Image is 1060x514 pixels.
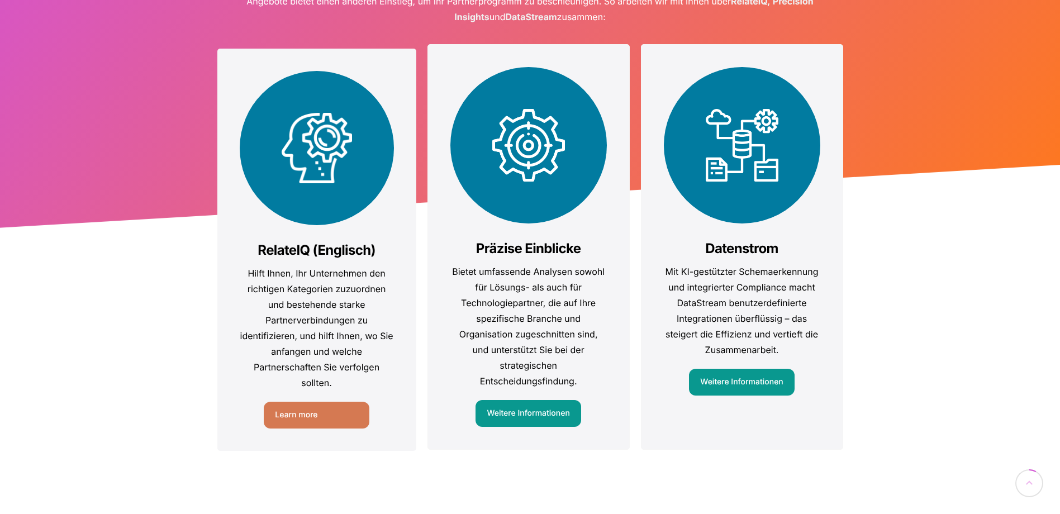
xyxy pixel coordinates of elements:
strong: DataStream [505,11,557,22]
h3: Präzise Einblicke [450,240,607,257]
span: Weitere Informationen [700,378,783,386]
a: Weitere Informationen [689,369,794,396]
a: Weitere Informationen [476,400,581,427]
h3: RelateIQ (Englisch) [240,242,394,259]
h3: Datenstrom [664,240,820,257]
p: Hilft Ihnen, Ihr Unternehmen den richtigen Kategorien zuzuordnen und bestehende starke Partnerver... [240,265,394,391]
span: Weitere Informationen [487,410,569,417]
p: Mit KI-gestützter Schemaerkennung und integrierter Compliance macht DataStream benutzerdefinierte... [664,264,820,358]
p: Bietet umfassende Analysen sowohl für Lösungs- als auch für Technologiepartner, die auf Ihre spez... [450,264,607,389]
